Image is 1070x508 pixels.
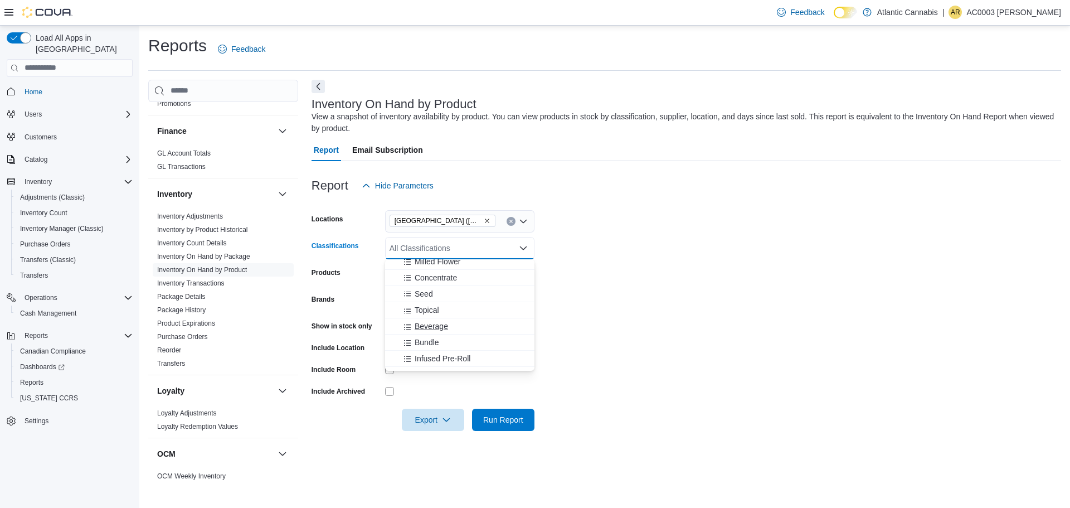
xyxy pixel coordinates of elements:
img: Cova [22,7,72,18]
button: Users [20,108,46,121]
span: Reports [20,329,133,342]
button: OCM [276,447,289,461]
button: Inventory [20,175,56,188]
a: Inventory by Product Historical [157,226,248,234]
span: [GEOGRAPHIC_DATA] ([GEOGRAPHIC_DATA][PERSON_NAME]) [395,215,481,226]
button: Settings [2,413,137,429]
span: Canadian Compliance [16,345,133,358]
span: Milled Flower [415,256,460,267]
span: Inventory [25,177,52,186]
h3: OCM [157,448,176,459]
a: Purchase Orders [157,333,208,341]
p: | [942,6,945,19]
button: Users [2,107,137,122]
span: Email Subscription [352,139,423,161]
span: Reports [16,376,133,389]
span: Adjustments (Classic) [16,191,133,204]
button: Run Report [472,409,534,431]
span: Transfers [157,359,185,368]
span: Purchase Orders [157,332,208,341]
a: GL Transactions [157,163,206,171]
a: [US_STATE] CCRS [16,391,82,405]
span: Inventory Manager (Classic) [20,224,104,233]
a: Cash Management [16,307,81,320]
span: Promotions [157,99,191,108]
button: Close list of options [519,244,528,253]
a: Feedback [213,38,270,60]
label: Show in stock only [312,322,372,331]
span: Cash Management [20,309,76,318]
span: Inventory On Hand by Package [157,252,250,261]
span: Inventory Adjustments [157,212,223,221]
span: Adjustments (Classic) [20,193,85,202]
button: Inventory [157,188,274,200]
span: Loyalty Redemption Values [157,422,238,431]
span: Run Report [483,414,523,425]
a: Inventory Transactions [157,279,225,287]
a: Inventory On Hand by Product [157,266,247,274]
a: Package Details [157,293,206,301]
span: Transfers [20,271,48,280]
button: Reports [20,329,52,342]
span: Water Street (St. John's) [390,215,495,227]
button: Transfers [11,268,137,283]
nav: Complex example [7,79,133,458]
span: Purchase Orders [16,238,133,251]
div: AC0003 Ryan Jon [949,6,962,19]
button: Purchase Orders [11,236,137,252]
a: Transfers [157,360,185,367]
div: View a snapshot of inventory availability by product. You can view products in stock by classific... [312,111,1056,134]
span: Operations [25,293,57,302]
span: Inventory On Hand by Product [157,265,247,274]
span: OCM Weekly Inventory [157,472,226,481]
button: Remove Water Street (St. John's) from selection in this group [484,217,490,224]
button: Inventory Manager (Classic) [11,221,137,236]
a: Inventory Count [16,206,72,220]
span: GL Account Totals [157,149,211,158]
span: Users [25,110,42,119]
button: Topical [385,302,534,318]
input: Dark Mode [834,7,857,18]
span: Beverage [415,321,448,332]
p: AC0003 [PERSON_NAME] [966,6,1061,19]
span: GL Transactions [157,162,206,171]
span: Settings [25,417,48,425]
button: Hide Parameters [357,175,438,197]
span: Inventory Count [20,209,67,217]
button: Operations [2,290,137,306]
span: Hide Parameters [375,180,434,191]
span: Clone [415,369,435,380]
span: Reorder [157,346,181,355]
button: Loyalty [157,385,274,396]
div: OCM [148,470,298,487]
button: OCM [157,448,274,459]
button: Inventory Count [11,205,137,221]
label: Brands [312,295,334,304]
button: Export [402,409,464,431]
button: Catalog [20,153,52,166]
label: Include Location [312,343,364,352]
h3: Finance [157,125,187,137]
button: Seed [385,286,534,302]
a: Transfers (Classic) [16,253,80,267]
span: Package Details [157,292,206,301]
div: Inventory [148,210,298,375]
a: Promotions [157,100,191,108]
a: Purchase Orders [16,238,75,251]
span: Users [20,108,133,121]
span: Export [408,409,458,431]
a: Dashboards [16,360,69,374]
span: AR [951,6,960,19]
span: Load All Apps in [GEOGRAPHIC_DATA] [31,32,133,55]
span: Settings [20,414,133,428]
span: [US_STATE] CCRS [20,394,78,403]
a: Package History [157,306,206,314]
button: Adjustments (Classic) [11,190,137,205]
h3: Loyalty [157,385,184,396]
div: Loyalty [148,407,298,438]
button: Clear input [507,217,515,226]
h1: Reports [148,35,207,57]
span: Home [25,88,42,96]
span: Operations [20,291,133,304]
